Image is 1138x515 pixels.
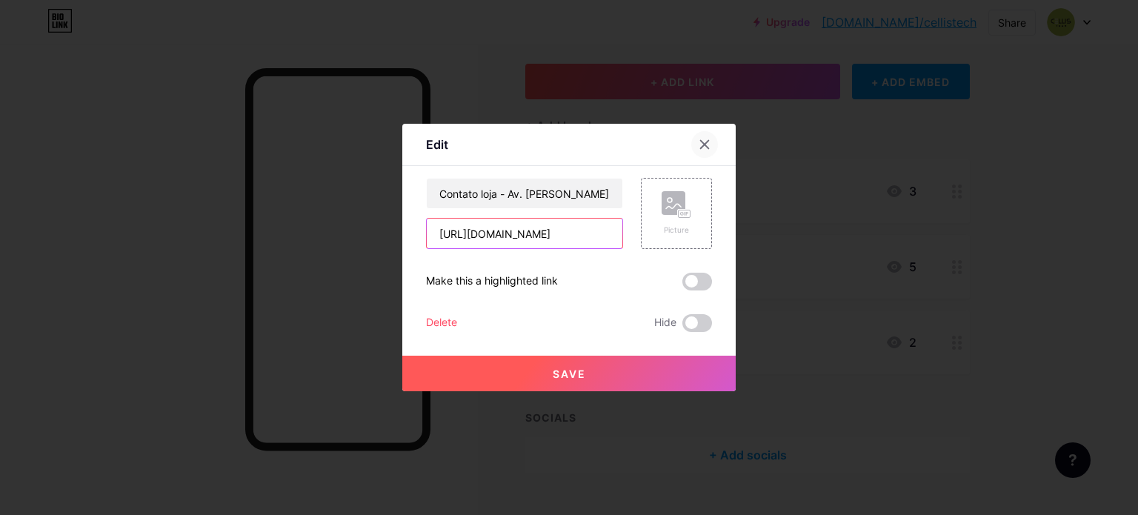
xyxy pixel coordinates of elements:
div: Make this a highlighted link [426,273,558,290]
input: URL [427,219,622,248]
div: Delete [426,314,457,332]
span: Hide [654,314,676,332]
button: Save [402,356,736,391]
input: Title [427,179,622,208]
span: Save [553,368,586,380]
div: Picture [662,225,691,236]
div: Edit [426,136,448,153]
